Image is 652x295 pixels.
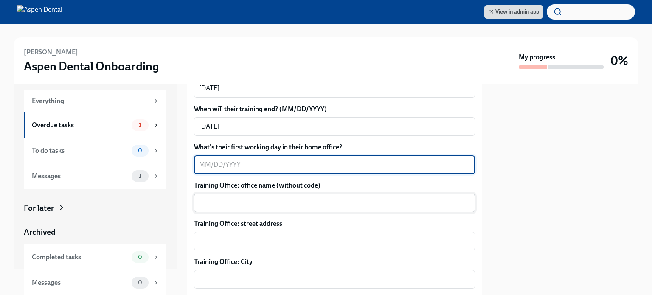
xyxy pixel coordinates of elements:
[489,8,539,16] span: View in admin app
[24,90,166,112] a: Everything
[32,253,128,262] div: Completed tasks
[24,163,166,189] a: Messages1
[24,112,166,138] a: Overdue tasks1
[24,227,166,238] a: Archived
[194,181,475,190] label: Training Office: office name (without code)
[194,257,475,267] label: Training Office: City
[24,48,78,57] h6: [PERSON_NAME]
[610,53,628,68] h3: 0%
[24,59,159,74] h3: Aspen Dental Onboarding
[133,254,147,260] span: 0
[519,53,555,62] strong: My progress
[134,173,146,179] span: 1
[134,122,146,128] span: 1
[32,146,128,155] div: To do tasks
[32,96,149,106] div: Everything
[199,121,470,132] textarea: [DATE]
[32,171,128,181] div: Messages
[24,138,166,163] a: To do tasks0
[194,104,475,114] label: When will their training end? (MM/DD/YYYY)
[24,202,166,214] a: For later
[199,83,470,93] textarea: [DATE]
[194,219,475,228] label: Training Office: street address
[194,143,475,152] label: What's their first working day in their home office?
[24,202,54,214] div: For later
[32,278,128,287] div: Messages
[133,279,147,286] span: 0
[32,121,128,130] div: Overdue tasks
[133,147,147,154] span: 0
[484,5,543,19] a: View in admin app
[24,244,166,270] a: Completed tasks0
[17,5,62,19] img: Aspen Dental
